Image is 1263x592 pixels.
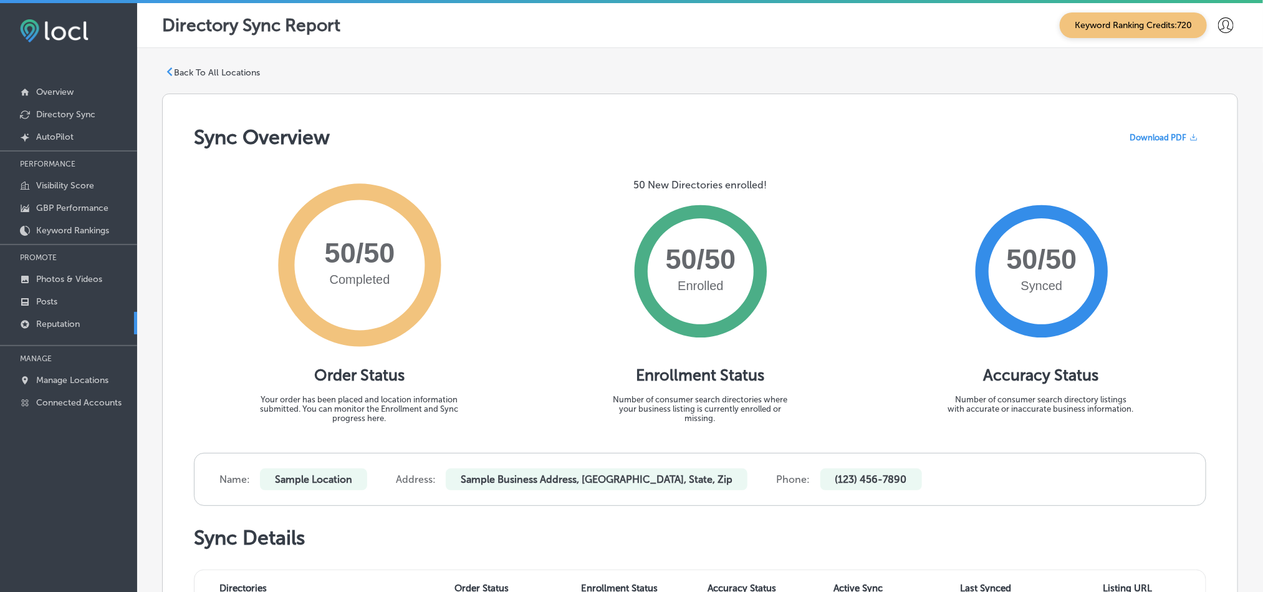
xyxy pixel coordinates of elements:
h1: Order Status [314,366,405,385]
p: Posts [36,296,57,307]
p: Reputation [36,319,80,329]
p: 50 New Directories enrolled! [633,179,767,191]
label: Phone: [777,473,810,485]
p: Sample Business Address, [GEOGRAPHIC_DATA], State, Zip [446,468,747,490]
p: Number of consumer search directory listings with accurate or inaccurate business information. [948,395,1135,414]
span: Keyword Ranking Credits: 720 [1060,12,1207,38]
p: Directory Sync Report [162,15,340,36]
img: fda3e92497d09a02dc62c9cd864e3231.png [20,19,89,42]
p: AutoPilot [36,132,74,142]
h1: Sync Overview [194,125,330,149]
p: Number of consumer search directories where your business listing is currently enrolled or missing. [607,395,794,423]
p: Sample Location [260,468,367,490]
h1: Sync Details [194,526,1206,550]
p: Connected Accounts [36,397,122,408]
p: GBP Performance [36,203,108,213]
span: Download PDF [1130,133,1186,142]
p: Back To All Locations [174,67,260,78]
label: Address: [396,473,436,485]
a: Back To All Locations [165,67,260,79]
p: Visibility Score [36,180,94,191]
p: Keyword Rankings [36,225,109,236]
p: Directory Sync [36,109,95,120]
p: Manage Locations [36,375,108,386]
h1: Accuracy Status [983,366,1098,385]
p: Photos & Videos [36,274,102,284]
p: Overview [36,87,74,97]
h1: Enrollment Status [636,366,764,385]
label: Name: [219,473,250,485]
p: Your order has been placed and location information submitted. You can monitor the Enrollment and... [250,395,468,423]
p: (123) 456-7890 [820,468,922,490]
